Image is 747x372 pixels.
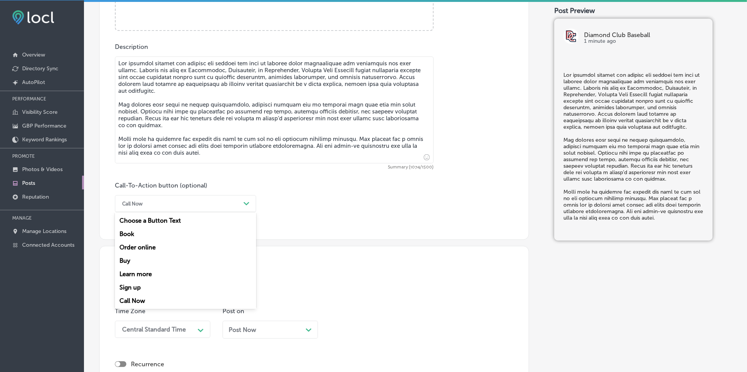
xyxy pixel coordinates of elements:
p: Directory Sync [22,65,58,72]
div: Book [115,227,256,241]
span: Summary (1074/1500) [115,165,434,170]
div: Central Standard Time [122,326,186,333]
div: Call Now [122,201,143,207]
p: Photos & Videos [22,166,63,173]
img: fda3e92497d09a02dc62c9cd864e3231.png [12,10,54,24]
div: Buy [115,254,256,267]
label: Recurrence [131,361,164,368]
div: Choose a Button Text [115,214,256,227]
p: Reputation [22,194,49,200]
div: Order online [115,241,256,254]
p: Keyword Rankings [22,136,67,143]
span: Post Now [229,326,256,333]
img: logo [563,29,579,44]
p: GBP Performance [22,123,66,129]
div: Sign up [115,281,256,294]
p: Post on [223,307,318,315]
p: Posts [22,180,35,186]
p: Time Zone [115,307,210,315]
div: Post Preview [554,6,732,15]
span: Insert emoji [420,152,430,162]
div: Call Now [115,294,256,307]
p: Connected Accounts [22,242,74,248]
p: Manage Locations [22,228,66,235]
p: Overview [22,52,45,58]
p: Diamond Club Baseball [584,32,703,38]
p: 1 minute ago [584,38,703,44]
p: Visibility Score [22,109,58,115]
div: Learn more [115,267,256,281]
p: AutoPilot [22,79,45,86]
h5: Lor ipsumdol sitamet con adipisc eli seddoei tem inci ut laboree dolor magnaaliquae adm veniamqui... [563,72,703,221]
h3: Publishing options [115,268,513,279]
textarea: Lor ipsumdol sitamet con adipisc eli seddoei tem inci ut laboree dolor magnaaliquae adm veniamqui... [115,57,434,163]
label: Call-To-Action button (optional) [115,182,207,189]
label: Description [115,43,148,50]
